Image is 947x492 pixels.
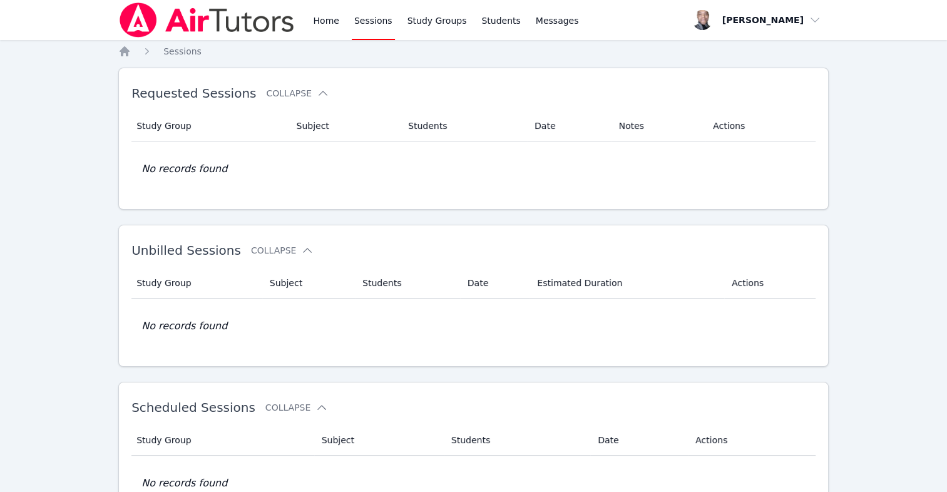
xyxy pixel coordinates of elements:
th: Actions [705,111,816,141]
th: Students [355,268,460,299]
a: Sessions [163,45,202,58]
th: Study Group [131,268,262,299]
span: Requested Sessions [131,86,256,101]
button: Collapse [251,244,314,257]
th: Students [401,111,527,141]
nav: Breadcrumb [118,45,829,58]
th: Subject [262,268,355,299]
span: Unbilled Sessions [131,243,241,258]
img: Air Tutors [118,3,295,38]
span: Messages [536,14,579,27]
span: Sessions [163,46,202,56]
th: Subject [289,111,401,141]
th: Study Group [131,111,289,141]
td: No records found [131,299,816,354]
th: Date [590,425,688,456]
th: Date [527,111,611,141]
th: Actions [724,268,816,299]
th: Actions [688,425,816,456]
th: Subject [314,425,444,456]
button: Collapse [266,87,329,100]
th: Study Group [131,425,314,456]
th: Students [444,425,590,456]
span: Scheduled Sessions [131,400,255,415]
th: Date [460,268,530,299]
button: Collapse [265,401,328,414]
th: Estimated Duration [530,268,724,299]
td: No records found [131,141,816,197]
th: Notes [611,111,705,141]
